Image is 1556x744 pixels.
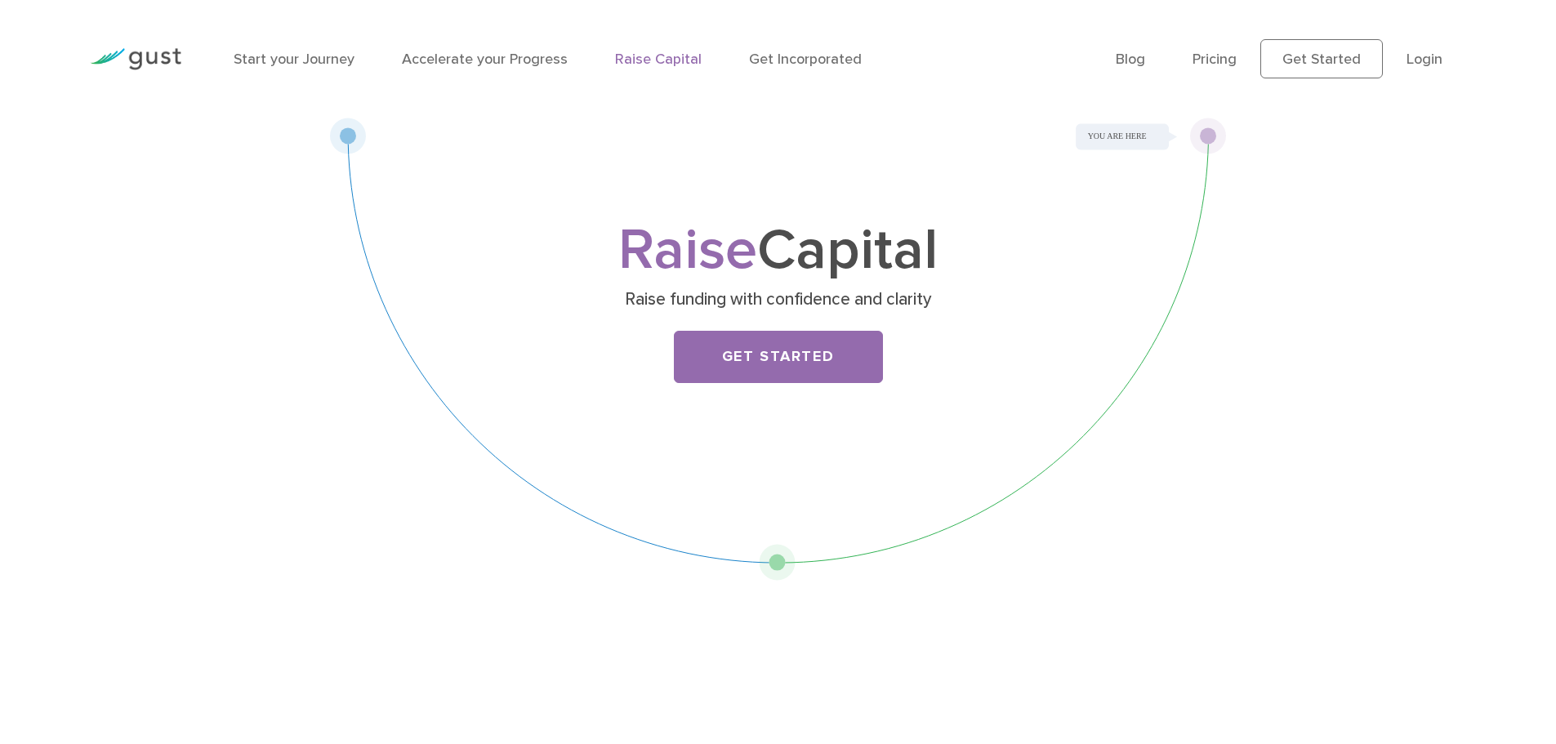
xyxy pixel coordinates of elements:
a: Get Started [1260,39,1383,78]
a: Raise Capital [615,51,702,68]
a: Pricing [1193,51,1237,68]
h1: Capital [456,225,1101,277]
img: Gust Logo [90,48,181,70]
span: Raise [618,216,757,284]
a: Start your Journey [234,51,354,68]
a: Accelerate your Progress [402,51,568,68]
a: Login [1407,51,1442,68]
a: Blog [1116,51,1145,68]
a: Get Started [674,331,883,383]
p: Raise funding with confidence and clarity [461,288,1095,311]
a: Get Incorporated [749,51,862,68]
